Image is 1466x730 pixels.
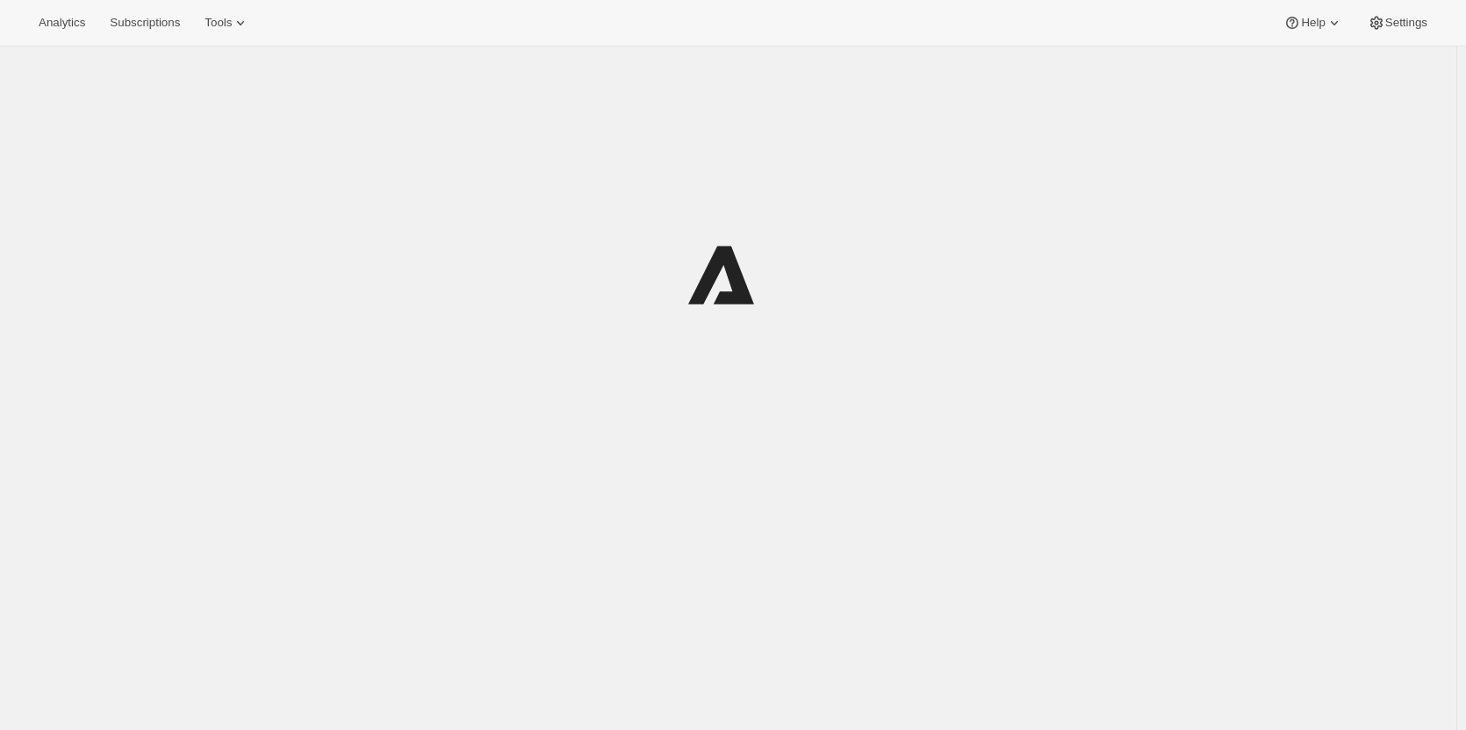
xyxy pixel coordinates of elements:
span: Settings [1385,16,1427,30]
button: Help [1273,11,1353,35]
button: Tools [194,11,260,35]
button: Analytics [28,11,96,35]
button: Settings [1357,11,1438,35]
button: Subscriptions [99,11,190,35]
span: Subscriptions [110,16,180,30]
span: Tools [205,16,232,30]
span: Analytics [39,16,85,30]
span: Help [1301,16,1325,30]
